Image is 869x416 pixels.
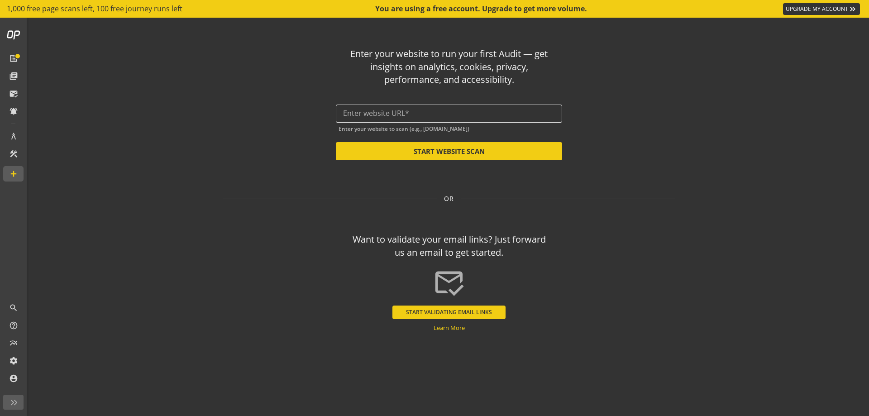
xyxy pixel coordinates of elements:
[9,54,18,63] mat-icon: list_alt
[9,89,18,98] mat-icon: mark_email_read
[444,194,454,203] span: OR
[434,324,465,332] a: Learn More
[9,339,18,348] mat-icon: multiline_chart
[9,303,18,312] mat-icon: search
[9,149,18,158] mat-icon: construction
[343,109,555,118] input: Enter website URL*
[336,142,562,160] button: START WEBSITE SCAN
[349,233,550,259] div: Want to validate your email links? Just forward us an email to get started.
[9,356,18,365] mat-icon: settings
[9,107,18,116] mat-icon: notifications_active
[433,267,465,298] mat-icon: mark_email_read
[392,306,506,319] button: START VALIDATING EMAIL LINKS
[375,4,588,14] div: You are using a free account. Upgrade to get more volume.
[9,132,18,141] mat-icon: architecture
[9,374,18,383] mat-icon: account_circle
[783,3,860,15] a: UPGRADE MY ACCOUNT
[9,169,18,178] mat-icon: add
[9,321,18,330] mat-icon: help_outline
[349,48,550,86] div: Enter your website to run your first Audit — get insights on analytics, cookies, privacy, perform...
[339,124,469,132] mat-hint: Enter your website to scan (e.g., [DOMAIN_NAME])
[7,4,182,14] span: 1,000 free page scans left, 100 free journey runs left
[848,5,857,14] mat-icon: keyboard_double_arrow_right
[9,72,18,81] mat-icon: library_books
